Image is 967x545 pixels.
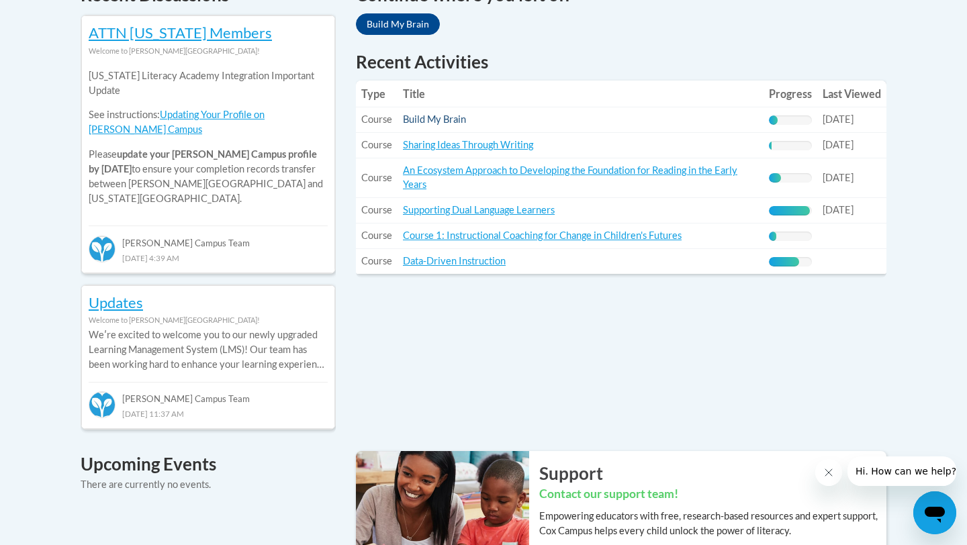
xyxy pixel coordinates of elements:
a: Course 1: Instructional Coaching for Change in Children's Futures [403,230,682,241]
a: Updates [89,293,143,311]
img: Cox Campus Team [89,391,116,418]
p: See instructions: [89,107,328,137]
a: An Ecosystem Approach to Developing the Foundation for Reading in the Early Years [403,164,737,190]
iframe: Message from company [847,456,956,486]
div: [PERSON_NAME] Campus Team [89,226,328,250]
p: Empowering educators with free, research-based resources and expert support, Cox Campus helps eve... [539,509,886,538]
div: Progress, % [769,141,772,150]
h4: Upcoming Events [81,451,336,477]
span: Course [361,172,392,183]
div: Progress, % [769,115,778,125]
div: Welcome to [PERSON_NAME][GEOGRAPHIC_DATA]! [89,313,328,328]
span: [DATE] [823,204,854,215]
div: [PERSON_NAME] Campus Team [89,382,328,406]
a: Build My Brain [403,113,466,125]
a: Sharing Ideas Through Writing [403,139,533,150]
div: [DATE] 11:37 AM [89,406,328,421]
span: [DATE] [823,139,854,150]
div: [DATE] 4:39 AM [89,250,328,265]
span: Course [361,139,392,150]
a: Data-Driven Instruction [403,255,506,266]
div: Progress, % [769,232,776,241]
th: Progress [764,81,817,107]
a: Supporting Dual Language Learners [403,204,555,215]
span: There are currently no events. [81,479,211,490]
p: [US_STATE] Literacy Academy Integration Important Update [89,68,328,98]
div: Welcome to [PERSON_NAME][GEOGRAPHIC_DATA]! [89,44,328,58]
div: Progress, % [769,173,781,183]
b: update your [PERSON_NAME] Campus profile by [DATE] [89,148,317,175]
h3: Contact our support team! [539,486,886,503]
span: Course [361,204,392,215]
h2: Support [539,461,886,485]
th: Last Viewed [817,81,886,107]
span: Course [361,113,392,125]
a: Build My Brain [356,13,440,35]
th: Type [356,81,398,107]
span: [DATE] [823,172,854,183]
iframe: Close message [815,459,842,486]
a: ATTN [US_STATE] Members [89,23,272,42]
div: Please to ensure your completion records transfer between [PERSON_NAME][GEOGRAPHIC_DATA] and [US_... [89,58,328,216]
th: Title [398,81,764,107]
div: Progress, % [769,206,810,215]
span: Course [361,255,392,266]
div: Progress, % [769,257,799,266]
span: [DATE] [823,113,854,125]
img: Cox Campus Team [89,236,116,262]
iframe: Button to launch messaging window [913,491,956,534]
span: Course [361,230,392,241]
a: Updating Your Profile on [PERSON_NAME] Campus [89,109,265,135]
p: Weʹre excited to welcome you to our newly upgraded Learning Management System (LMS)! Our team has... [89,328,328,372]
h1: Recent Activities [356,50,886,74]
